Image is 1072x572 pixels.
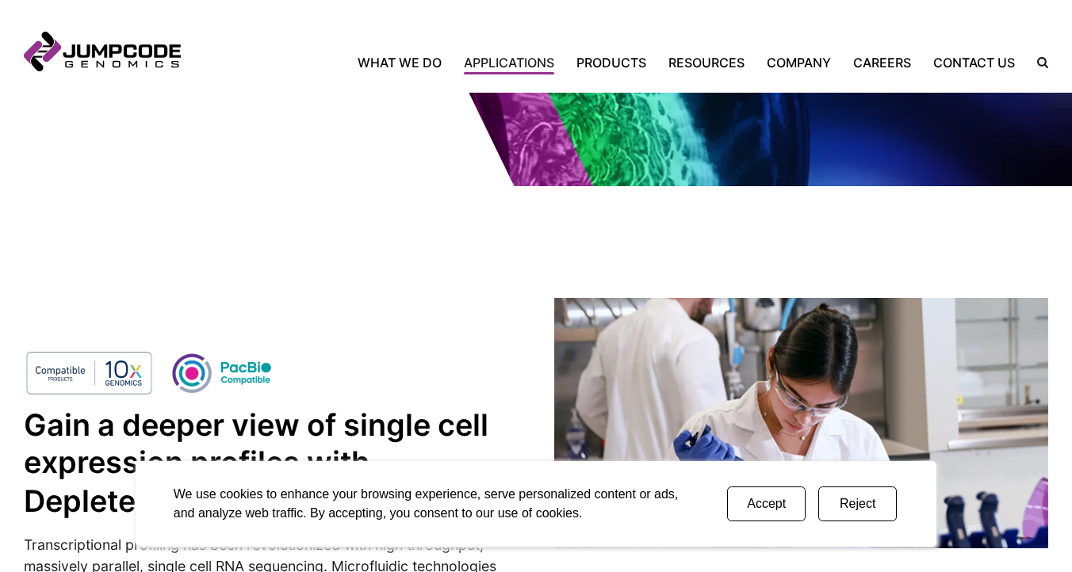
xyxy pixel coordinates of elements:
a: Contact Us [922,53,1026,72]
img: Technician injecting fluid into a testube [554,298,1048,548]
a: Applications [453,53,565,72]
a: Careers [842,53,922,72]
span: We use cookies to enhance your browsing experience, serve personalized content or ads, and analyz... [174,487,679,520]
label: Search the site. [1026,57,1048,68]
a: What We Do [358,53,453,72]
a: Company [756,53,842,72]
a: Resources [657,53,756,72]
h2: Gain a deeper view of single cell expression profiles with DepleteX . [24,406,518,520]
button: Accept [727,486,806,521]
button: Reject [818,486,897,521]
a: Products [565,53,657,72]
nav: Primary Navigation [181,53,1026,72]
